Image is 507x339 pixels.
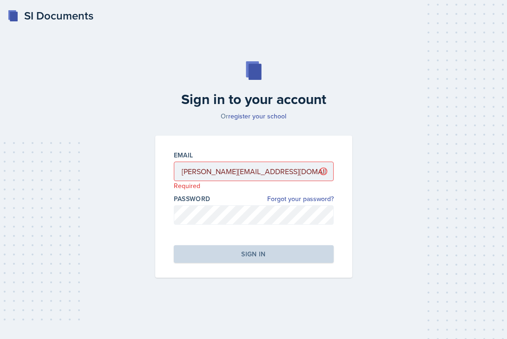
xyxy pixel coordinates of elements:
a: SI Documents [7,7,93,24]
p: Or [150,111,358,121]
label: Email [174,150,193,160]
a: register your school [228,111,286,121]
label: Password [174,194,211,203]
p: Required [174,181,334,190]
a: Forgot your password? [267,194,334,204]
div: Sign in [241,249,265,259]
h2: Sign in to your account [150,91,358,108]
button: Sign in [174,245,334,263]
input: Email [174,162,334,181]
